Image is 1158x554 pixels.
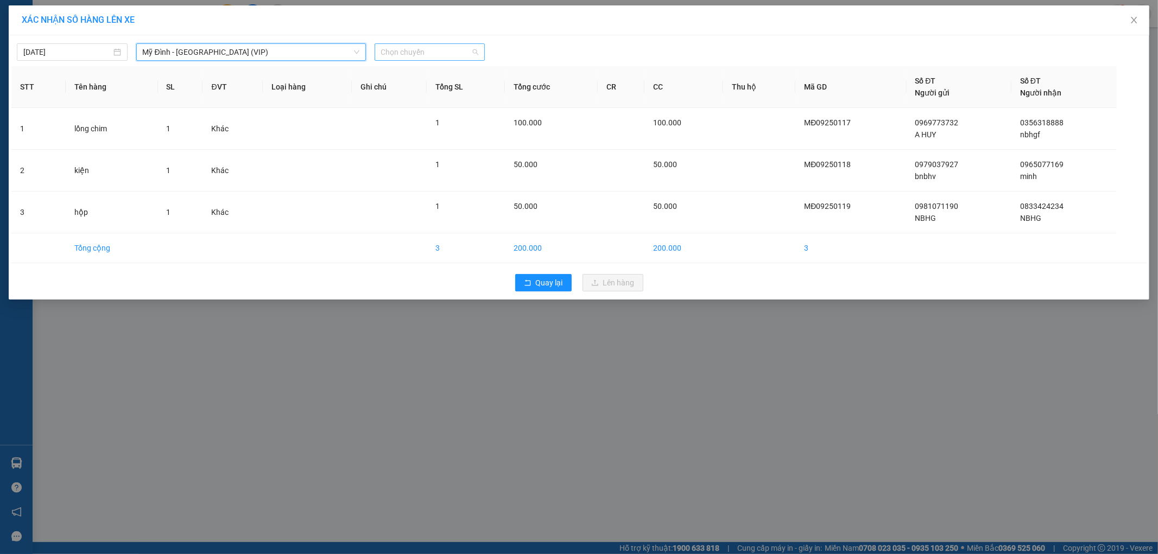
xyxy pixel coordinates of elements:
span: 0356318888 [1020,118,1064,127]
span: Người gửi [915,88,950,97]
span: 1 [167,166,171,175]
span: 0965077169 [1020,160,1064,169]
button: uploadLên hàng [583,274,643,291]
td: 1 [11,108,66,150]
td: 200.000 [505,233,598,263]
th: ĐVT [203,66,263,108]
span: Mỹ Đình - Hải Phòng (VIP) [143,44,359,60]
td: 3 [795,233,906,263]
th: SL [158,66,203,108]
span: 1 [435,160,440,169]
th: Tổng cước [505,66,598,108]
span: 0979037927 [915,160,959,169]
span: 50.000 [514,202,537,211]
span: rollback [524,279,531,288]
span: Số ĐT [915,77,936,85]
span: 1 [435,118,440,127]
td: 3 [11,192,66,233]
td: hộp [66,192,157,233]
span: down [353,49,360,55]
span: 50.000 [653,160,677,169]
span: 0981071190 [915,202,959,211]
span: bnbhv [915,172,936,181]
th: Thu hộ [723,66,795,108]
span: MĐ09250118 [804,160,851,169]
th: CR [598,66,644,108]
td: Tổng cộng [66,233,157,263]
span: minh [1020,172,1037,181]
th: Loại hàng [263,66,352,108]
span: close [1130,16,1138,24]
td: 200.000 [644,233,723,263]
th: CC [644,66,723,108]
th: Ghi chú [352,66,427,108]
span: 50.000 [653,202,677,211]
span: MĐ09250117 [804,118,851,127]
span: XÁC NHẬN SỐ HÀNG LÊN XE [22,15,135,25]
th: Mã GD [795,66,906,108]
span: Số ĐT [1020,77,1041,85]
span: 50.000 [514,160,537,169]
td: 3 [427,233,504,263]
span: 1 [167,124,171,133]
td: kiện [66,150,157,192]
td: Khác [203,192,263,233]
span: 0833424234 [1020,202,1064,211]
button: rollbackQuay lại [515,274,572,291]
span: NBHG [1020,214,1041,222]
span: 1 [167,208,171,216]
td: Khác [203,108,263,150]
span: nbhgf [1020,130,1040,139]
td: 2 [11,150,66,192]
td: Khác [203,150,263,192]
span: 100.000 [514,118,542,127]
span: 0969773732 [915,118,959,127]
th: STT [11,66,66,108]
td: lồng chim [66,108,157,150]
span: A HUY [915,130,936,139]
span: 1 [435,202,440,211]
span: 100.000 [653,118,681,127]
span: MĐ09250119 [804,202,851,211]
th: Tổng SL [427,66,504,108]
span: Chọn chuyến [381,44,479,60]
button: Close [1119,5,1149,36]
input: 11/09/2025 [23,46,111,58]
span: NBHG [915,214,936,222]
span: Người nhận [1020,88,1061,97]
span: Quay lại [536,277,563,289]
th: Tên hàng [66,66,157,108]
